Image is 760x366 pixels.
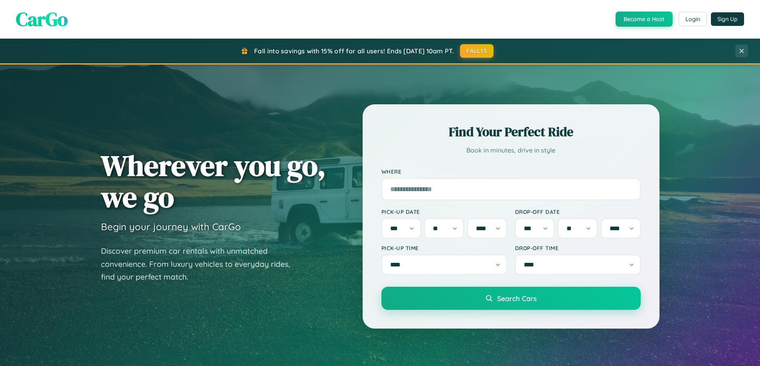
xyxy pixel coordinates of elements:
span: Search Cars [497,294,537,303]
label: Drop-off Date [515,208,641,215]
label: Pick-up Date [381,208,507,215]
label: Where [381,168,641,175]
span: Fall into savings with 15% off for all users! Ends [DATE] 10am PT. [254,47,454,55]
p: Book in minutes, drive in style [381,145,641,156]
span: CarGo [16,6,68,32]
button: Become a Host [616,12,673,27]
h3: Begin your journey with CarGo [101,221,241,233]
button: Search Cars [381,287,641,310]
h1: Wherever you go, we go [101,150,326,213]
button: Login [679,12,707,26]
button: FALL15 [460,44,494,58]
label: Pick-up Time [381,245,507,251]
label: Drop-off Time [515,245,641,251]
p: Discover premium car rentals with unmatched convenience. From luxury vehicles to everyday rides, ... [101,245,300,284]
h2: Find Your Perfect Ride [381,123,641,141]
button: Sign Up [711,12,744,26]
